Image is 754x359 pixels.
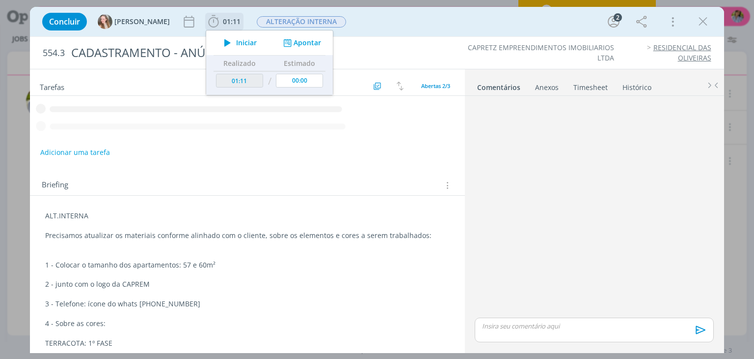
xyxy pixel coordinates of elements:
a: RESIDENCIAL DAS OLIVEIRAS [653,43,711,62]
img: G [98,14,112,29]
a: CAPRETZ EMPREENDIMENTOS IMOBILIARIOS LTDA [468,43,614,62]
button: 01:11 [206,14,243,30]
div: Anexos [535,83,559,92]
img: arrow-down-up.svg [397,82,404,90]
button: Iniciar [218,36,257,50]
a: Histórico [622,78,652,92]
p: Precisamos atualizar os materiais conforme alinhado com o cliente, sobre os elementos e cores a s... [45,231,449,240]
button: Concluir [42,13,87,30]
span: 554.3 [43,48,65,59]
button: G[PERSON_NAME] [98,14,170,29]
td: / [266,71,274,91]
a: Comentários [477,78,521,92]
button: ALTERAÇÃO INTERNA [256,16,347,28]
span: Tarefas [40,80,64,92]
span: ALTERAÇÃO INTERNA [257,16,346,28]
div: CADASTRAMENTO - ANÚNCIO G1 [67,41,429,65]
p: 4 - Sobre as cores: [45,319,449,329]
p: ALT.INTERNA [45,211,449,221]
span: Abertas 2/3 [421,82,450,90]
button: Apontar [281,38,322,48]
span: [PERSON_NAME] [114,18,170,25]
div: 2 [614,13,622,22]
th: Estimado [274,56,326,71]
p: 1 - Colocar o tamanho dos apartamentos: 57 e 60m² [45,260,449,270]
button: 2 [606,14,621,30]
span: Concluir [49,18,80,26]
button: Adicionar uma tarefa [40,144,110,161]
p: 3 - Telefone: ícone do whats [PHONE_NUMBER] [45,299,449,309]
span: Briefing [42,179,68,192]
span: Iniciar [236,39,257,46]
div: dialog [30,7,724,353]
p: 2 - junto com o logo da CAPREM [45,279,449,289]
a: Timesheet [573,78,608,92]
p: TERRACOTA: 1º FASE [45,338,449,348]
th: Realizado [214,56,266,71]
span: 01:11 [223,17,241,26]
ul: 01:11 [206,30,333,95]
